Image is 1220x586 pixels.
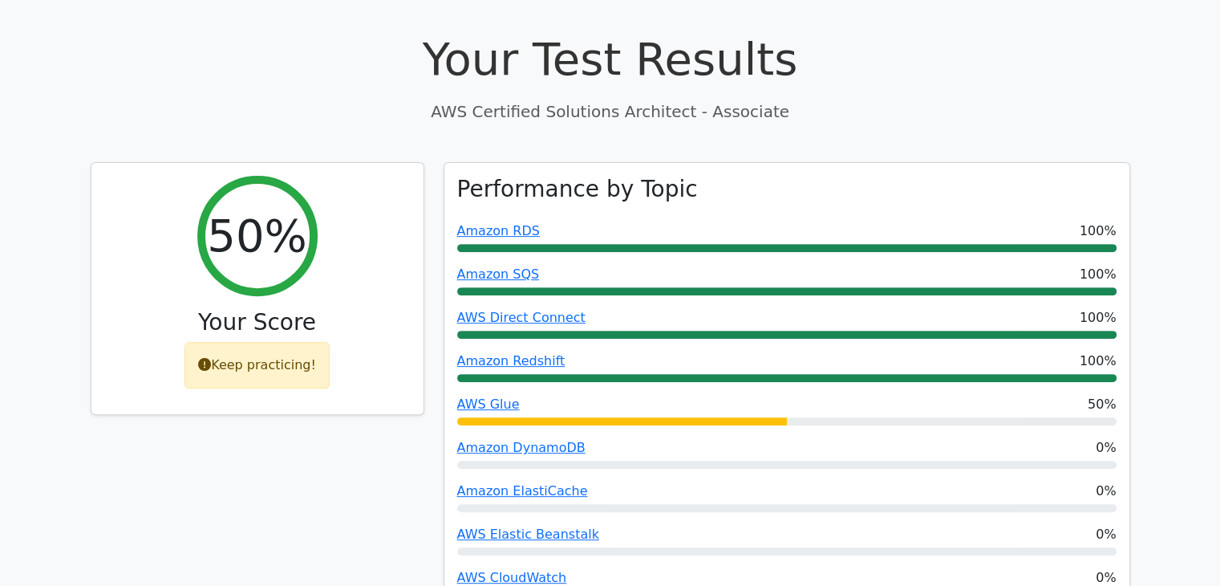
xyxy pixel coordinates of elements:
span: 100% [1080,352,1117,371]
h1: Your Test Results [91,32,1130,86]
a: AWS CloudWatch [457,570,567,585]
span: 100% [1080,308,1117,328]
span: 50% [1088,395,1117,414]
a: Amazon RDS [457,223,540,238]
h3: Your Score [104,309,411,336]
span: 0% [1096,482,1116,501]
div: Keep practicing! [184,342,330,389]
a: Amazon ElastiCache [457,483,588,499]
p: AWS Certified Solutions Architect - Associate [91,100,1130,124]
span: 100% [1080,222,1117,241]
span: 0% [1096,438,1116,458]
h3: Performance by Topic [457,176,698,203]
a: AWS Elastic Beanstalk [457,527,599,542]
span: 0% [1096,525,1116,544]
a: Amazon DynamoDB [457,440,586,455]
a: AWS Glue [457,397,520,412]
h2: 50% [207,209,306,262]
a: Amazon SQS [457,267,540,282]
span: 100% [1080,265,1117,284]
a: Amazon Redshift [457,353,565,368]
a: AWS Direct Connect [457,310,586,325]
